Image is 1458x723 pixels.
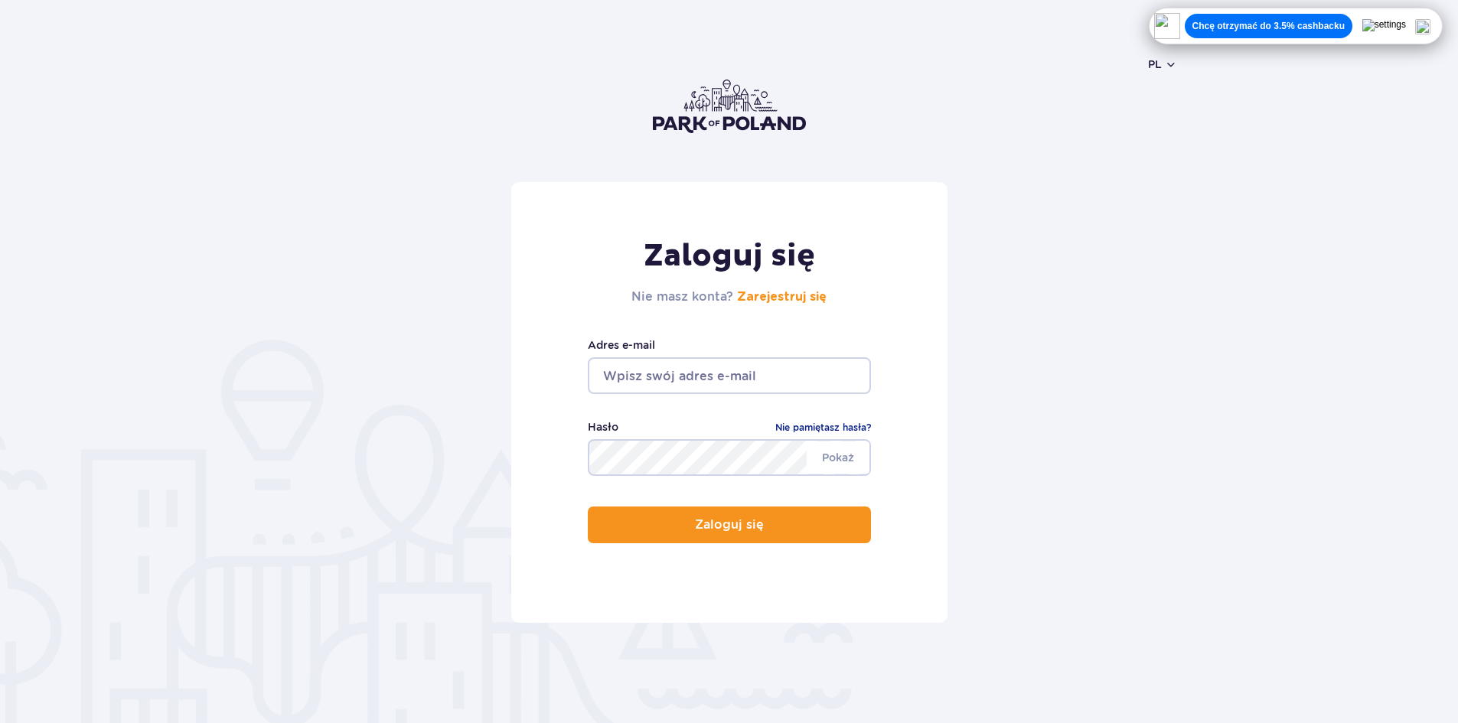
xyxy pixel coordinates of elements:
button: Zaloguj się [588,506,871,543]
p: Zaloguj się [695,518,764,532]
img: Park of Poland logo [653,80,806,133]
label: Adres e-mail [588,337,871,353]
span: Pokaż [807,441,869,474]
label: Hasło [588,418,618,435]
h1: Zaloguj się [631,237,827,275]
a: Nie pamiętasz hasła? [775,420,871,435]
h2: Nie masz konta? [631,288,827,306]
input: Wpisz swój adres e-mail [588,357,871,394]
a: Zarejestruj się [737,291,827,303]
button: pl [1148,57,1177,72]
